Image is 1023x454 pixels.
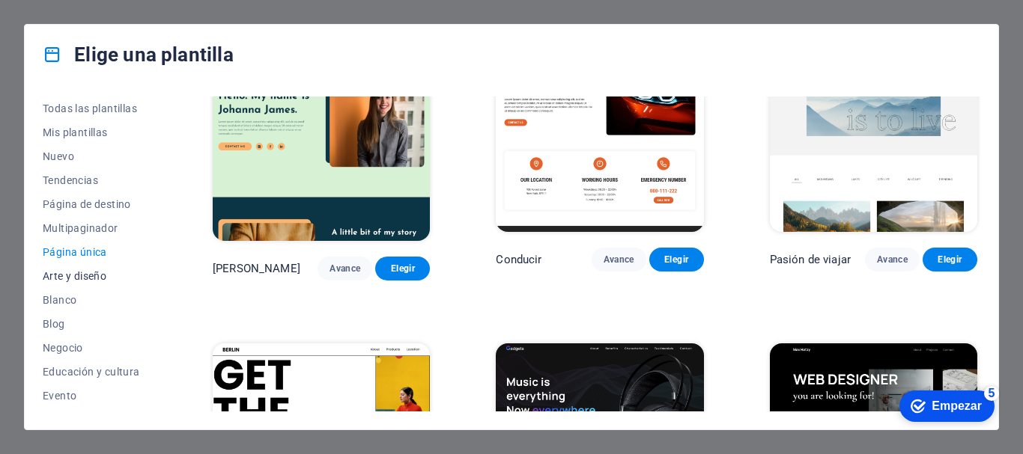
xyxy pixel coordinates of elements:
font: Elige una plantilla [74,43,234,66]
font: Elegir [391,263,415,274]
font: Página única [43,246,107,258]
font: Negocio [43,342,83,354]
font: Conducir [496,253,541,266]
font: [PERSON_NAME] [213,262,300,275]
font: Todas las plantillas [43,102,137,114]
font: Nuevo [43,150,74,162]
button: Blanco [43,288,147,312]
button: Avance [592,248,646,272]
font: Empezar [40,16,90,29]
button: Página única [43,240,147,264]
font: Pasión de viajar [770,253,851,266]
button: Todas las plantillas [43,96,147,120]
font: Tendencias [43,174,98,186]
font: Multipaginador [43,222,118,234]
button: Multipaginador [43,216,147,240]
img: Pasión de viajar [770,41,977,232]
button: Mis plantillas [43,120,147,144]
font: 5 [97,4,103,16]
font: Elegir [664,254,688,265]
button: Educación y cultura [43,360,147,384]
font: Avance [330,263,360,274]
font: Educación y cultura [43,366,140,378]
button: Negocio [43,336,147,360]
button: Avance [865,248,920,272]
img: Johanna James [213,41,430,242]
button: Gastronomía [43,408,147,432]
font: Elegir [938,254,962,265]
button: Elegir [923,248,977,272]
button: Página de destino [43,192,147,216]
font: Blanco [43,294,76,306]
button: Elegir [375,257,430,280]
font: Arte y diseño [43,270,106,282]
img: Conducir [496,41,703,232]
button: Arte y diseño [43,264,147,288]
font: Avance [877,254,908,265]
button: Avance [318,257,372,280]
font: Blog [43,318,65,330]
button: Tendencias [43,168,147,192]
font: Mis plantillas [43,126,108,138]
font: Página de destino [43,198,131,210]
button: Evento [43,384,147,408]
button: Nuevo [43,144,147,168]
div: Empezar Quedan 5 elementos, 0 % completado [7,7,103,39]
font: Evento [43,390,76,402]
font: Avance [604,254,634,265]
button: Elegir [649,248,704,272]
button: Blog [43,312,147,336]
